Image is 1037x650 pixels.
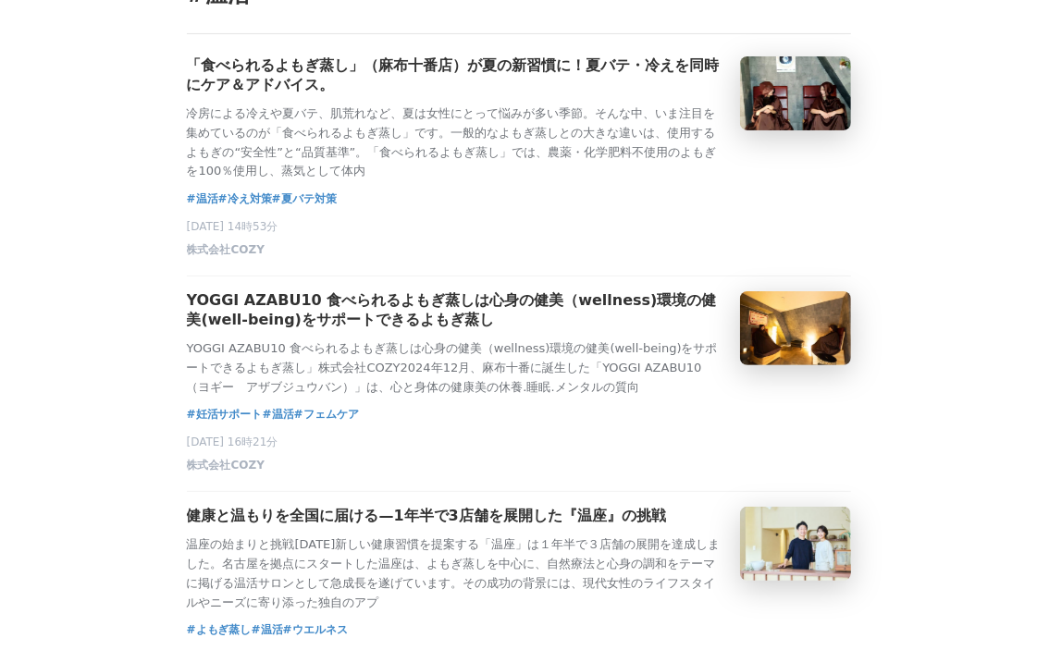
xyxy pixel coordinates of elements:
p: 冷房による冷えや夏バテ、肌荒れなど、夏は女性にとって悩みが多い季節。そんな中、いま注目を集めているのが「食べられるよもぎ蒸し」です。一般的なよもぎ蒸しとの大きな違いは、使用するよもぎの“安全性”... [187,104,725,181]
a: #妊活サポート [187,405,263,423]
p: 温座の始まりと挑戦[DATE]新しい健康習慣を提案する「温座」は１年半で３店舗の展開を達成しました。名古屋を拠点にスタートした温座は、よもぎ蒸しを中心に、自然療法と心身の調和をテーマに掲げる温活... [187,535,725,612]
p: [DATE] 14時53分 [187,219,851,235]
a: 株式会社COZY [187,248,265,261]
a: YOGGI AZABU10 食べられるよもぎ蒸しは心身の健美（wellness)環境の健美(well-being)をサポートできるよもぎ蒸しYOGGI AZABU10 食べられるよもぎ蒸しは心身... [187,291,851,397]
a: #温活 [263,405,294,423]
a: #よもぎ蒸し [187,620,252,639]
a: 健康と温もりを全国に届ける—1年半で3店舗を展開した『温座』の挑戦温座の始まりと挑戦[DATE]新しい健康習慣を提案する「温座」は１年半で３店舗の展開を達成しました。名古屋を拠点にスタートした温... [187,507,851,612]
a: 「食べられるよもぎ蒸し」（麻布十番店）が夏の新習慣に！夏バテ・冷えを同時にケア＆アドバイス。冷房による冷えや夏バテ、肌荒れなど、夏は女性にとって悩みが多い季節。そんな中、いま注目を集めているのが... [187,56,851,181]
a: #ウエルネス [283,620,348,639]
a: #温活 [252,620,283,639]
a: 株式会社COZY [187,463,265,476]
h3: YOGGI AZABU10 食べられるよもぎ蒸しは心身の健美（wellness)環境の健美(well-being)をサポートできるよもぎ蒸し [187,291,725,330]
p: [DATE] 16時21分 [187,435,851,450]
span: 株式会社COZY [187,242,265,258]
a: #フェムケア [294,405,359,423]
p: YOGGI AZABU10 食べられるよもぎ蒸しは心身の健美（wellness)環境の健美(well-being)をサポートできるよもぎ蒸し」株式会社COZY2024年12月、麻布十番に誕生した... [187,339,725,397]
a: #夏バテ対策 [272,190,337,208]
a: #温活 [187,190,218,208]
span: 株式会社COZY [187,458,265,473]
h3: 健康と温もりを全国に届ける—1年半で3店舗を展開した『温座』の挑戦 [187,507,666,526]
a: #冷え対策 [218,190,272,208]
h3: 「食べられるよもぎ蒸し」（麻布十番店）が夏の新習慣に！夏バテ・冷えを同時にケア＆アドバイス。 [187,56,725,95]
